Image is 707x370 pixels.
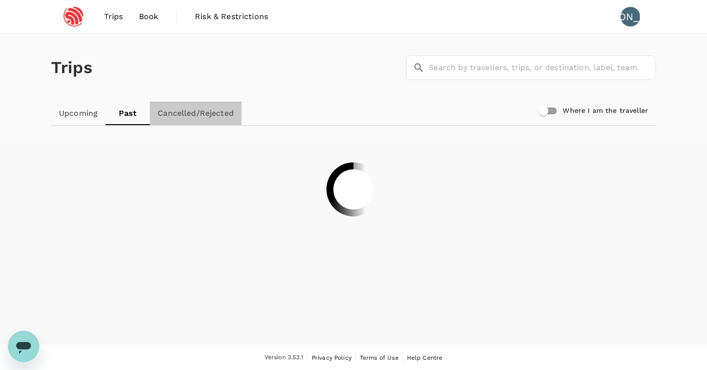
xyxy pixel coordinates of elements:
a: Past [106,102,150,125]
a: Privacy Policy [312,352,352,363]
span: Version 3.53.1 [265,353,303,363]
input: Search by travellers, trips, or destination, label, team [429,55,656,80]
h1: Trips [51,34,92,102]
h6: Where I am the traveller [563,106,648,116]
a: Cancelled/Rejected [150,102,242,125]
img: Espressif Systems Singapore Pte Ltd [51,6,96,27]
span: Privacy Policy [312,354,352,361]
span: Risk & Restrictions [195,11,268,23]
iframe: 启动消息传送窗口的按钮 [8,331,39,362]
span: Help Centre [407,354,443,361]
span: Terms of Use [360,354,399,361]
a: Help Centre [407,352,443,363]
span: Book [139,11,159,23]
a: Terms of Use [360,352,399,363]
span: Trips [104,11,123,23]
div: [PERSON_NAME] [621,7,640,26]
a: Upcoming [51,102,106,125]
